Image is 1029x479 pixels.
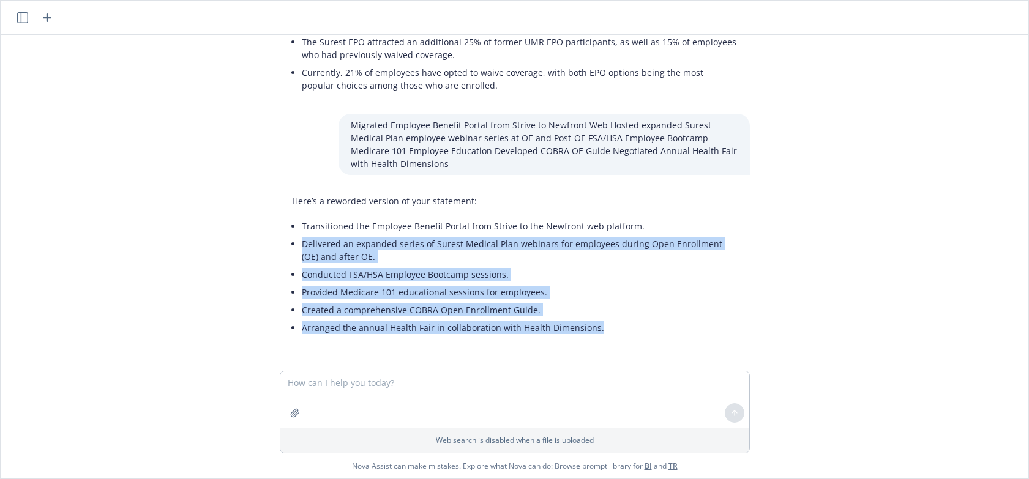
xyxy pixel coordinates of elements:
p: Web search is disabled when a file is uploaded [288,435,742,445]
li: Currently, 21% of employees have opted to waive coverage, with both EPO options being the most po... [302,64,738,94]
li: Provided Medicare 101 educational sessions for employees. [302,283,738,301]
a: TR [668,461,678,471]
span: Nova Assist can make mistakes. Explore what Nova can do: Browse prompt library for and [6,453,1023,478]
li: Created a comprehensive COBRA Open Enrollment Guide. [302,301,738,319]
li: The Surest EPO attracted an additional 25% of former UMR EPO participants, as well as 15% of empl... [302,33,738,64]
p: Migrated Employee Benefit Portal from Strive to Newfront Web Hosted expanded Surest Medical Plan ... [351,119,738,170]
li: Arranged the annual Health Fair in collaboration with Health Dimensions. [302,319,738,336]
li: Delivered an expanded series of Surest Medical Plan webinars for employees during Open Enrollment... [302,235,738,265]
li: Transitioned the Employee Benefit Portal from Strive to the Newfront web platform. [302,217,738,235]
a: BI [645,461,652,471]
p: Here’s a reworded version of your statement: [292,195,738,207]
li: Conducted FSA/HSA Employee Bootcamp sessions. [302,265,738,283]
